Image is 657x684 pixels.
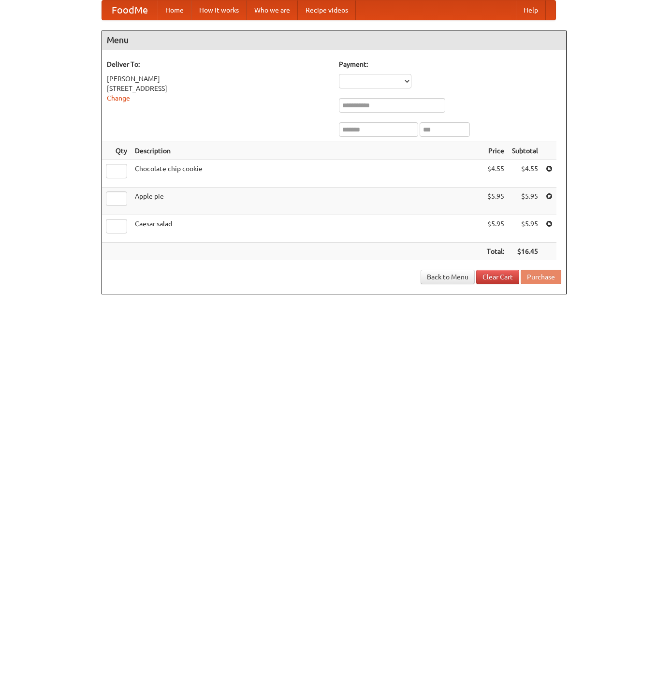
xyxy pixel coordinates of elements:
[339,59,561,69] h5: Payment:
[107,84,329,93] div: [STREET_ADDRESS]
[247,0,298,20] a: Who we are
[476,270,519,284] a: Clear Cart
[521,270,561,284] button: Purchase
[107,94,130,102] a: Change
[508,215,542,243] td: $5.95
[191,0,247,20] a: How it works
[131,160,483,188] td: Chocolate chip cookie
[508,142,542,160] th: Subtotal
[102,30,566,50] h4: Menu
[131,142,483,160] th: Description
[158,0,191,20] a: Home
[483,215,508,243] td: $5.95
[102,0,158,20] a: FoodMe
[483,188,508,215] td: $5.95
[483,160,508,188] td: $4.55
[131,188,483,215] td: Apple pie
[508,160,542,188] td: $4.55
[421,270,475,284] a: Back to Menu
[298,0,356,20] a: Recipe videos
[107,59,329,69] h5: Deliver To:
[102,142,131,160] th: Qty
[483,142,508,160] th: Price
[516,0,546,20] a: Help
[483,243,508,261] th: Total:
[107,74,329,84] div: [PERSON_NAME]
[508,243,542,261] th: $16.45
[131,215,483,243] td: Caesar salad
[508,188,542,215] td: $5.95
